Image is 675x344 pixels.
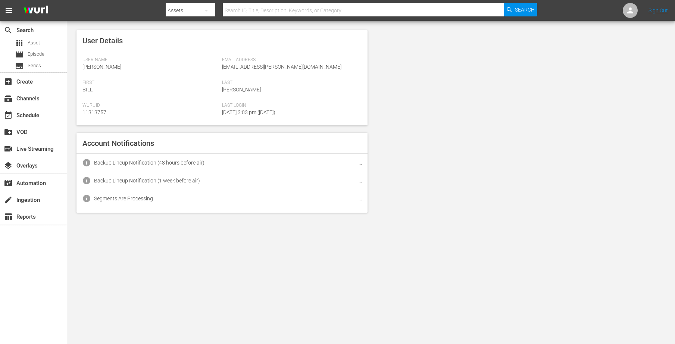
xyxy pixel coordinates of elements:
[4,26,13,35] span: Search
[15,61,24,70] span: Series
[222,80,358,86] span: Last
[504,3,537,16] button: Search
[82,194,91,203] span: info
[28,50,44,58] span: Episode
[82,109,106,115] span: 11313757
[28,39,40,47] span: Asset
[94,160,204,166] div: Backup Lineup Notification (48 hours before air)
[515,3,535,16] span: Search
[15,50,24,59] span: Episode
[4,94,13,103] span: Channels
[649,7,668,13] a: Sign Out
[4,179,13,188] span: Automation
[82,80,218,86] span: First
[4,144,13,153] span: Live Streaming
[222,64,341,70] span: [EMAIL_ADDRESS][PERSON_NAME][DOMAIN_NAME]
[82,139,154,148] span: Account Notifications
[94,196,153,201] div: Segments Are Processing
[82,158,91,167] span: info
[18,2,54,19] img: ans4CAIJ8jUAAAAAAAAAAAAAAAAAAAAAAAAgQb4GAAAAAAAAAAAAAAAAAAAAAAAAJMjXAAAAAAAAAAAAAAAAAAAAAAAAgAT5G...
[4,212,13,221] span: Reports
[359,160,362,166] span: ...
[4,6,13,15] span: menu
[4,111,13,120] span: Schedule
[82,36,123,45] span: User Details
[82,57,218,63] span: User Name:
[82,87,93,93] span: Bill
[359,178,362,184] span: ...
[15,38,24,47] span: Asset
[94,178,200,184] div: Backup Lineup Notification (1 week before air)
[28,62,41,69] span: Series
[82,176,91,185] span: info
[4,161,13,170] span: Overlays
[359,196,362,201] span: ...
[222,87,261,93] span: [PERSON_NAME]
[222,103,358,109] span: Last Login
[4,128,13,137] span: VOD
[4,77,13,86] span: Create
[4,196,13,204] span: Ingestion
[82,64,121,70] span: [PERSON_NAME]
[222,109,275,115] span: [DATE] 3:03 pm ([DATE])
[222,57,358,63] span: Email Address:
[82,103,218,109] span: Wurl Id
